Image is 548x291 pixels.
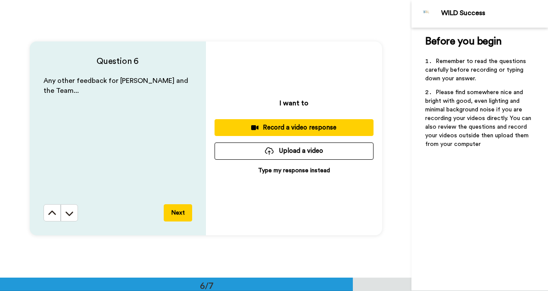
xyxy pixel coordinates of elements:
[215,119,374,136] button: Record a video response
[215,142,374,159] button: Upload a video
[425,89,533,147] span: Please find somewhere nice and bright with good, even lighting and minimal background noise if yo...
[416,3,437,24] img: Profile Image
[425,36,501,47] span: Before you begin
[221,123,367,132] div: Record a video response
[425,58,528,82] span: Remember to read the questions carefully before recording or typing down your answer.
[44,55,192,67] h4: Question 6
[164,204,192,221] button: Next
[44,77,190,94] span: Any other feedback for [PERSON_NAME] and the Team...
[280,98,308,108] p: I want to
[441,9,548,17] div: WILD Success
[258,166,330,175] p: Type my response instead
